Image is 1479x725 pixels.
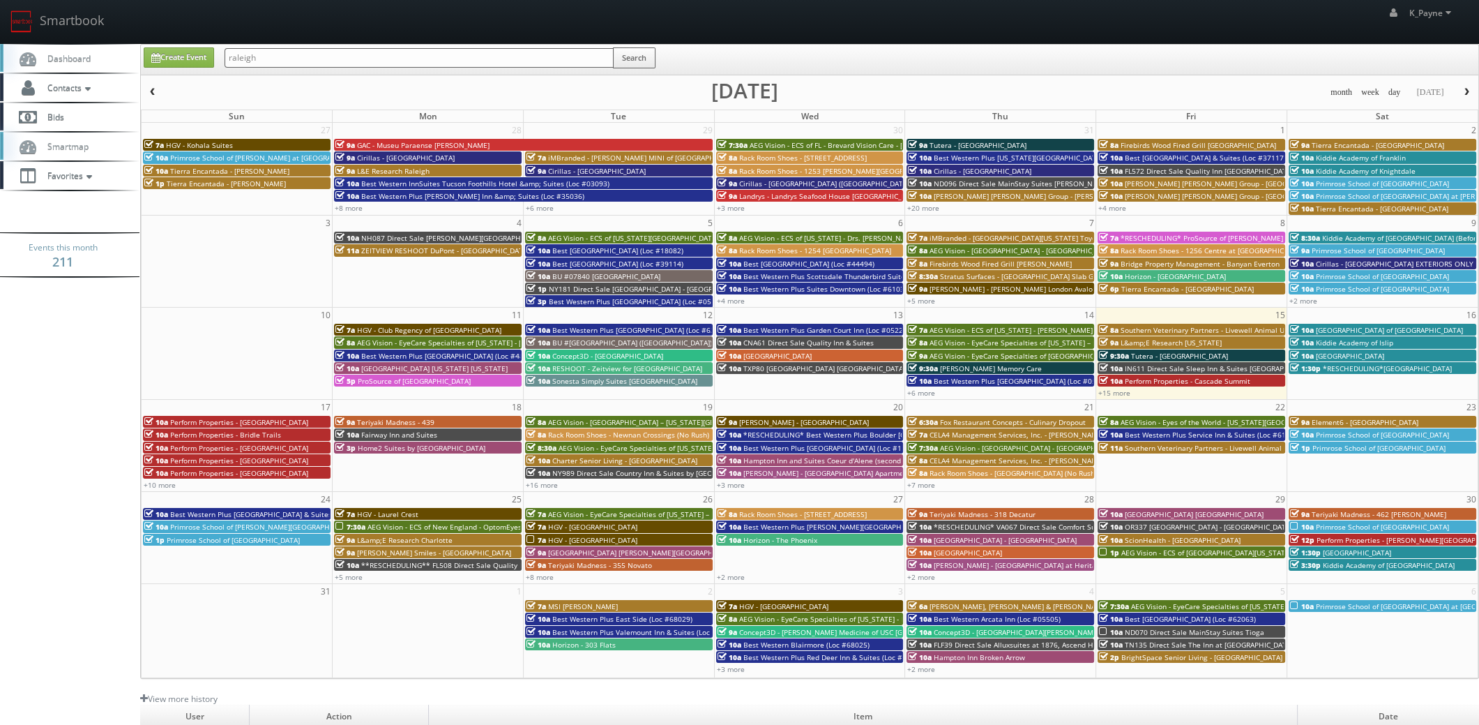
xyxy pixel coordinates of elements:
[40,170,96,181] span: Favorites
[1316,430,1449,440] span: Primrose School of [GEOGRAPHIC_DATA]
[144,468,168,478] span: 10a
[718,179,737,188] span: 9a
[144,443,168,453] span: 10a
[1316,259,1473,269] span: Cirillas - [GEOGRAPHIC_DATA] EXTERIORS ONLY
[335,351,359,361] span: 10a
[908,535,932,545] span: 10a
[526,376,550,386] span: 10a
[930,430,1134,440] span: CELA4 Management Services, Inc. - [PERSON_NAME] Hyundai
[907,203,939,213] a: +20 more
[934,376,1111,386] span: Best Western Plus [GEOGRAPHIC_DATA] (Loc #05665)
[1290,443,1310,453] span: 1p
[1099,246,1118,255] span: 8a
[1290,204,1314,214] span: 10a
[144,535,165,545] span: 1p
[526,271,550,281] span: 10a
[717,480,745,490] a: +3 more
[335,166,355,176] span: 9a
[743,522,1102,532] span: Best Western Plus [PERSON_NAME][GEOGRAPHIC_DATA]/[PERSON_NAME][GEOGRAPHIC_DATA] (Loc #10397)
[940,417,1086,427] span: Fox Restaurant Concepts - Culinary Dropout
[367,522,623,532] span: AEG Vision - ECS of New England - OptomEyes Health – [GEOGRAPHIC_DATA]
[335,191,359,201] span: 10a
[335,443,356,453] span: 3p
[167,535,300,545] span: Primrose School of [GEOGRAPHIC_DATA]
[144,166,168,176] span: 10a
[907,388,935,398] a: +6 more
[1316,153,1406,163] span: Kiddie Academy of Franklin
[357,325,501,335] span: HGV - Club Regency of [GEOGRAPHIC_DATA]
[717,296,745,306] a: +4 more
[552,376,697,386] span: Sonesta Simply Suites [GEOGRAPHIC_DATA]
[1356,84,1384,101] button: week
[548,417,848,427] span: AEG Vision - [GEOGRAPHIC_DATA] – [US_STATE][GEOGRAPHIC_DATA]. ([GEOGRAPHIC_DATA])
[940,443,1125,453] span: AEG Vision - [GEOGRAPHIC_DATA] - [GEOGRAPHIC_DATA]
[1099,351,1129,361] span: 9:30a
[930,351,1204,361] span: AEG Vision - EyeCare Specialties of [GEOGRAPHIC_DATA] - Medfield Eye Associates
[357,140,490,150] span: GAC - Museu Paraense [PERSON_NAME]
[526,338,550,347] span: 10a
[361,233,634,243] span: NH087 Direct Sale [PERSON_NAME][GEOGRAPHIC_DATA], Ascend Hotel Collection
[1121,284,1254,294] span: Tierra Encantada - [GEOGRAPHIC_DATA]
[934,522,1178,532] span: *RESCHEDULING* VA067 Direct Sale Comfort Suites [GEOGRAPHIC_DATA]
[908,271,938,281] span: 8:30a
[1383,84,1406,101] button: day
[559,443,835,453] span: AEG Vision - EyeCare Specialties of [US_STATE][PERSON_NAME] Eyecare Associates
[526,259,550,269] span: 10a
[358,376,471,386] span: ProSource of [GEOGRAPHIC_DATA]
[144,480,176,490] a: +10 more
[1099,233,1118,243] span: 7a
[1125,522,1292,532] span: OR337 [GEOGRAPHIC_DATA] - [GEOGRAPHIC_DATA]
[144,509,168,519] span: 10a
[335,325,355,335] span: 7a
[1290,509,1310,519] span: 9a
[908,376,932,386] span: 10a
[1290,325,1314,335] span: 10a
[1316,179,1449,188] span: Primrose School of [GEOGRAPHIC_DATA]
[1099,364,1123,373] span: 10a
[908,338,927,347] span: 8a
[552,259,683,269] span: Best [GEOGRAPHIC_DATA] (Loc #39114)
[548,535,637,545] span: HGV - [GEOGRAPHIC_DATA]
[1290,430,1314,440] span: 10a
[1121,325,1386,335] span: Southern Veterinary Partners - Livewell Animal Urgent Care of [PERSON_NAME]
[1290,417,1310,427] span: 9a
[930,233,1103,243] span: iMBranded - [GEOGRAPHIC_DATA][US_STATE] Toyota
[908,179,932,188] span: 10a
[1290,153,1314,163] span: 10a
[144,522,168,532] span: 10a
[361,179,609,188] span: Best Western InnSuites Tucson Foothills Hotel &amp; Suites (Loc #03093)
[934,191,1284,201] span: [PERSON_NAME] [PERSON_NAME] Group - [PERSON_NAME] - 712 [PERSON_NAME] Trove [PERSON_NAME]
[552,364,702,373] span: RESHOOT - Zeitview for [GEOGRAPHIC_DATA]
[718,535,741,545] span: 10a
[750,140,955,150] span: AEG Vision - ECS of FL - Brevard Vision Care - [PERSON_NAME]
[1099,443,1123,453] span: 11a
[548,233,718,243] span: AEG Vision - ECS of [US_STATE][GEOGRAPHIC_DATA]
[526,417,546,427] span: 8a
[908,417,938,427] span: 6:30a
[934,153,1218,163] span: Best Western Plus [US_STATE][GEOGRAPHIC_DATA] [GEOGRAPHIC_DATA] (Loc #37096)
[357,417,434,427] span: Teriyaki Madness - 439
[1099,153,1123,163] span: 10a
[144,153,168,163] span: 10a
[1121,140,1276,150] span: Firebirds Wood Fired Grill [GEOGRAPHIC_DATA]
[718,338,741,347] span: 10a
[548,166,646,176] span: Cirillas - [GEOGRAPHIC_DATA]
[908,153,932,163] span: 10a
[526,153,546,163] span: 7a
[1125,166,1329,176] span: FL572 Direct Sale Quality Inn [GEOGRAPHIC_DATA] North I-75
[526,166,546,176] span: 9a
[361,430,437,440] span: Fairway Inn and Suites
[1125,191,1403,201] span: [PERSON_NAME] [PERSON_NAME] Group - [GEOGRAPHIC_DATA] - [STREET_ADDRESS]
[908,509,927,519] span: 9a
[908,364,938,373] span: 9:30a
[1099,509,1123,519] span: 10a
[170,443,308,453] span: Perform Properties - [GEOGRAPHIC_DATA]
[552,338,712,347] span: BU #[GEOGRAPHIC_DATA] ([GEOGRAPHIC_DATA])
[361,191,584,201] span: Best Western Plus [PERSON_NAME] Inn &amp; Suites (Loc #35036)
[1099,284,1119,294] span: 6p
[1121,246,1306,255] span: Rack Room Shoes - 1256 Centre at [GEOGRAPHIC_DATA]
[743,351,812,361] span: [GEOGRAPHIC_DATA]
[1290,364,1321,373] span: 1:30p
[1121,259,1280,269] span: Bridge Property Management - Banyan Everton
[743,271,954,281] span: Best Western Plus Scottsdale Thunderbird Suites (Loc #03156)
